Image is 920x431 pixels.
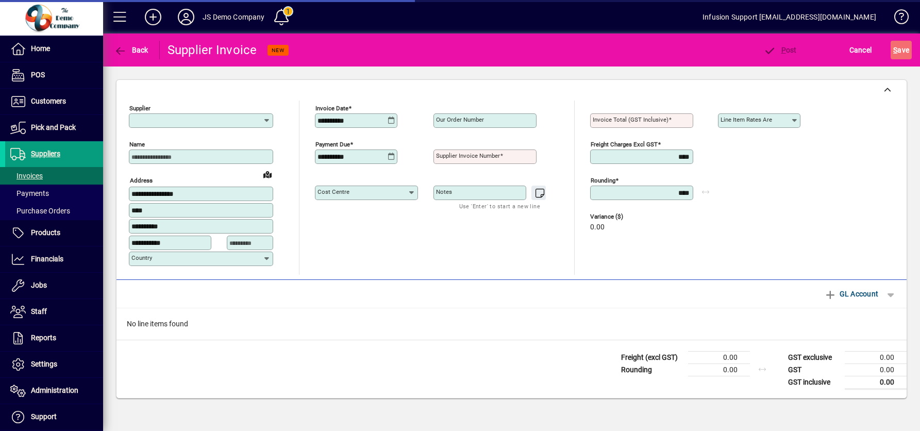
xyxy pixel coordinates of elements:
span: Home [31,44,50,53]
span: 0.00 [590,223,605,231]
td: 0.00 [688,351,750,363]
td: 0.00 [845,376,907,389]
div: JS Demo Company [203,9,265,25]
mat-label: Name [129,141,145,148]
a: Payments [5,185,103,202]
mat-label: Cost Centre [317,188,349,195]
div: Infusion Support [EMAIL_ADDRESS][DOMAIN_NAME] [702,9,876,25]
a: Pick and Pack [5,115,103,141]
a: View on map [259,166,276,183]
span: Suppliers [31,150,60,158]
td: GST inclusive [783,376,845,389]
span: Purchase Orders [10,207,70,215]
a: Support [5,404,103,430]
a: Customers [5,89,103,114]
span: Staff [31,307,47,316]
mat-label: Rounding [591,177,615,184]
span: GL Account [824,286,878,302]
button: Back [111,41,151,59]
mat-hint: Use 'Enter' to start a new line [459,200,540,212]
mat-label: Invoice date [315,105,348,112]
mat-label: Invoice Total (GST inclusive) [593,116,668,123]
button: Cancel [847,41,875,59]
td: Freight (excl GST) [616,351,688,363]
a: Jobs [5,273,103,299]
span: ave [893,42,909,58]
a: Staff [5,299,103,325]
a: Settings [5,352,103,377]
a: Knowledge Base [886,2,907,36]
span: Administration [31,386,78,394]
span: P [781,46,786,54]
a: Purchase Orders [5,202,103,220]
button: GL Account [819,285,883,303]
button: Profile [170,8,203,26]
td: 0.00 [688,363,750,376]
mat-label: Supplier invoice number [436,152,500,159]
button: Post [761,41,799,59]
span: Invoices [10,172,43,180]
span: Customers [31,97,66,105]
div: Supplier Invoice [168,42,257,58]
span: ost [763,46,797,54]
button: Add [137,8,170,26]
span: Pick and Pack [31,123,76,131]
a: Reports [5,325,103,351]
span: POS [31,71,45,79]
mat-label: Our order number [436,116,484,123]
td: GST exclusive [783,351,845,363]
a: Invoices [5,167,103,185]
span: Back [114,46,148,54]
td: 0.00 [845,363,907,376]
mat-label: Payment due [315,141,350,148]
span: NEW [272,47,285,54]
span: S [893,46,897,54]
mat-label: Line item rates are [721,116,772,123]
mat-label: Notes [436,188,452,195]
td: 0.00 [845,351,907,363]
a: Financials [5,246,103,272]
span: Reports [31,334,56,342]
mat-label: Supplier [129,105,150,112]
span: Support [31,412,57,421]
button: Save [891,41,912,59]
span: Settings [31,360,57,368]
app-page-header-button: Back [103,41,160,59]
span: Payments [10,189,49,197]
a: POS [5,62,103,88]
span: Cancel [849,42,872,58]
span: Financials [31,255,63,263]
mat-label: Country [131,254,152,261]
span: Jobs [31,281,47,289]
a: Home [5,36,103,62]
td: Rounding [616,363,688,376]
mat-label: Freight charges excl GST [591,141,658,148]
a: Products [5,220,103,246]
a: Administration [5,378,103,404]
td: GST [783,363,845,376]
span: Products [31,228,60,237]
div: No line items found [116,308,907,340]
span: Variance ($) [590,213,652,220]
